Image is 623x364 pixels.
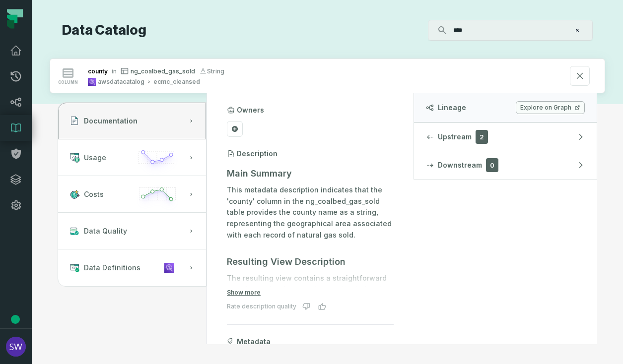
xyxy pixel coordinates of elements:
[237,337,271,347] span: Metadata
[131,67,195,75] span: ng_coalbed_gas_sold
[438,160,482,170] span: Downstream
[414,123,597,151] button: Upstream2
[98,78,144,86] div: awsdatacatalog
[58,80,78,85] span: column
[112,67,117,75] span: in
[227,255,394,269] h3: Resulting View Description
[227,289,261,297] button: Show more
[84,263,140,273] span: Data Definitions
[438,132,472,142] span: Upstream
[84,226,127,236] span: Data Quality
[207,67,224,75] span: string
[227,184,394,241] p: This metadata description indicates that the 'county' column in the ng_coalbed_gas_sold table pro...
[237,149,277,159] h3: Description
[84,116,138,126] span: Documentation
[237,105,264,115] h3: Owners
[414,151,597,179] button: Downstream0
[227,303,296,310] div: Rate description quality
[62,22,146,39] h1: Data Catalog
[572,25,582,35] button: Clear search query
[84,189,104,199] span: Costs
[438,103,466,113] span: Lineage
[153,78,200,86] div: ecmc_cleansed
[486,158,498,172] span: 0
[50,59,605,93] button: columncountyinng_coalbed_gas_soldstringawsdatacatalogecmc_cleansed
[6,337,26,357] img: avatar of Shannon Wojcik
[11,315,20,324] div: Tooltip anchor
[476,130,488,144] span: 2
[84,153,106,163] span: Usage
[88,67,108,75] div: county
[516,101,585,114] a: Explore on Graph
[227,167,394,181] h3: Main Summary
